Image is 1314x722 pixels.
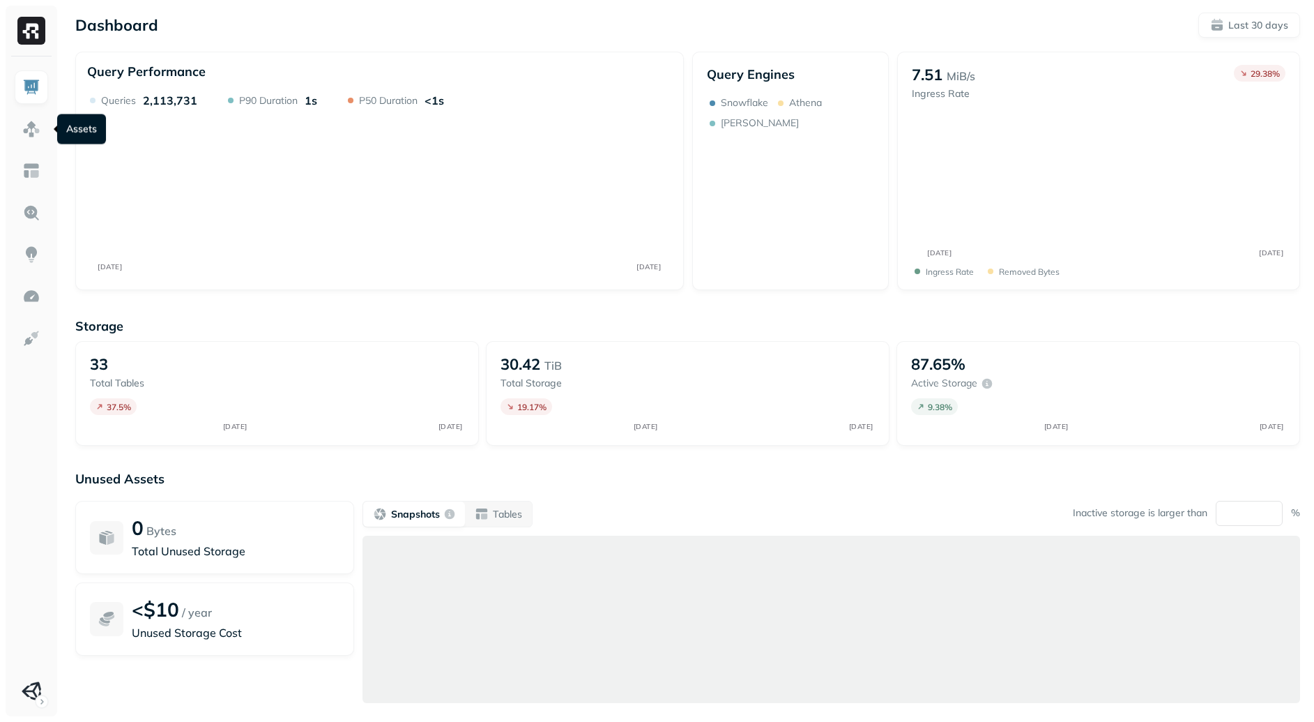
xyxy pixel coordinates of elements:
[721,116,799,130] p: [PERSON_NAME]
[132,624,339,641] p: Unused Storage Cost
[75,15,158,35] p: Dashboard
[75,471,1300,487] p: Unused Assets
[633,422,657,431] tspan: [DATE]
[87,63,206,80] p: Query Performance
[501,354,540,374] p: 30.42
[999,266,1060,277] p: Removed bytes
[926,266,974,277] p: Ingress Rate
[22,120,40,138] img: Assets
[90,354,108,374] p: 33
[391,508,440,521] p: Snapshots
[101,94,136,107] p: Queries
[132,516,144,540] p: 0
[182,604,212,621] p: / year
[947,68,975,84] p: MiB/s
[222,422,247,431] tspan: [DATE]
[143,93,197,107] p: 2,113,731
[848,422,873,431] tspan: [DATE]
[98,262,122,271] tspan: [DATE]
[721,96,768,110] p: Snowflake
[912,87,975,100] p: Ingress Rate
[359,94,418,107] p: P50 Duration
[22,246,40,264] img: Insights
[90,377,221,390] p: Total tables
[1198,13,1300,38] button: Last 30 days
[22,204,40,222] img: Query Explorer
[636,262,661,271] tspan: [DATE]
[425,93,444,107] p: <1s
[1260,248,1284,257] tspan: [DATE]
[75,318,1300,334] p: Storage
[928,402,952,412] p: 9.38 %
[544,357,562,374] p: TiB
[493,508,522,521] p: Tables
[132,597,179,622] p: <$10
[789,96,822,110] p: Athena
[107,402,131,412] p: 37.5 %
[912,65,942,84] p: 7.51
[928,248,952,257] tspan: [DATE]
[22,329,40,347] img: Integrations
[1251,68,1280,79] p: 29.38 %
[911,354,965,374] p: 87.65%
[911,377,977,390] p: Active storage
[22,682,41,701] img: Unity
[57,114,106,144] div: Assets
[517,402,547,412] p: 19.17 %
[1259,422,1283,431] tspan: [DATE]
[1228,19,1288,32] p: Last 30 days
[1044,422,1068,431] tspan: [DATE]
[22,287,40,306] img: Optimization
[1291,506,1300,520] p: %
[239,94,298,107] p: P90 Duration
[22,78,40,96] img: Dashboard
[438,422,462,431] tspan: [DATE]
[17,17,45,45] img: Ryft
[132,543,339,559] p: Total Unused Storage
[501,377,632,390] p: Total storage
[707,66,875,82] p: Query Engines
[1073,506,1207,520] p: Inactive storage is larger than
[305,93,317,107] p: 1s
[22,162,40,180] img: Asset Explorer
[146,522,176,539] p: Bytes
